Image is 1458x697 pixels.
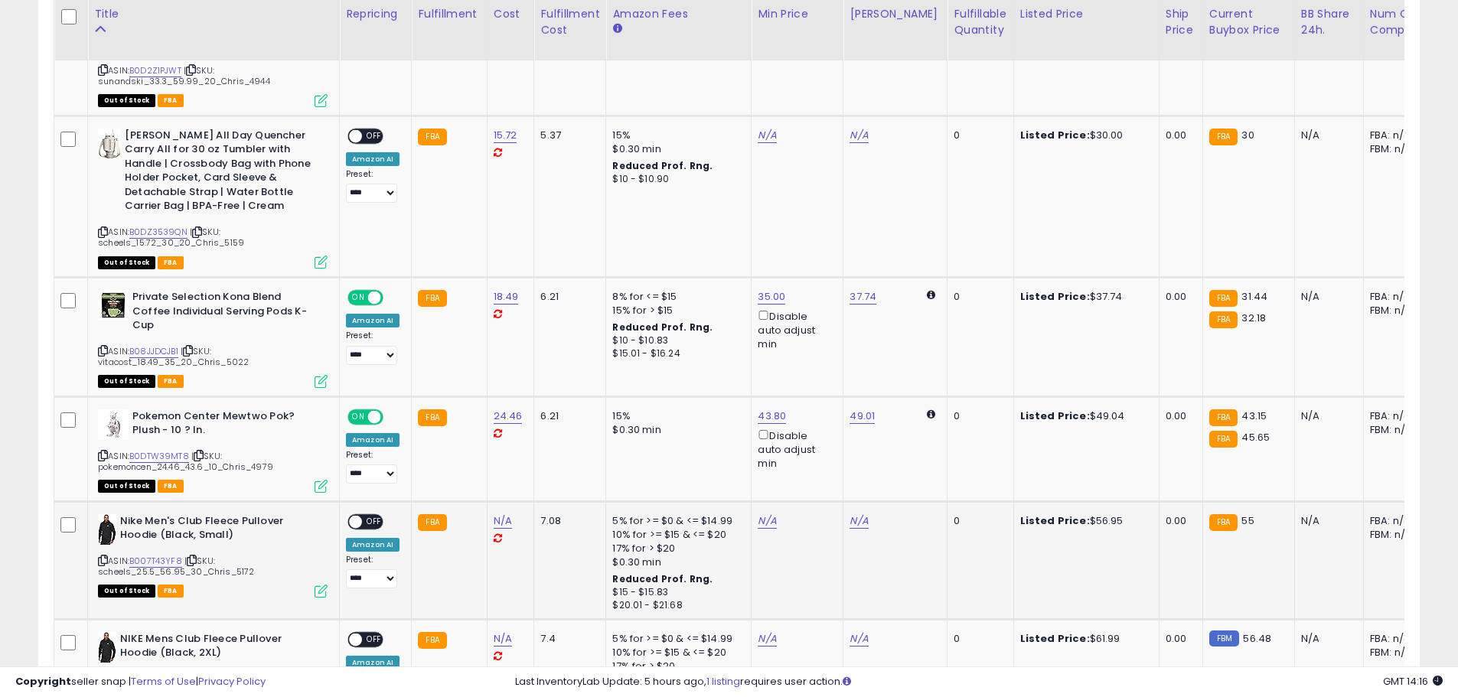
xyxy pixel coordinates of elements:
img: 412lawGP+LL._SL40_.jpg [98,129,121,159]
b: Listed Price: [1020,513,1090,528]
span: All listings that are currently out of stock and unavailable for purchase on Amazon [98,480,155,493]
a: 35.00 [758,289,785,305]
a: N/A [758,631,776,647]
b: Listed Price: [1020,128,1090,142]
div: 15% [612,129,739,142]
div: [PERSON_NAME] [850,6,941,22]
div: 7.4 [540,632,594,646]
small: Amazon Fees. [612,22,621,36]
small: FBA [418,514,446,531]
div: FBM: n/a [1370,142,1420,156]
div: $49.04 [1020,409,1147,423]
div: 0.00 [1166,632,1191,646]
strong: Copyright [15,674,71,689]
div: 0.00 [1166,290,1191,304]
a: 43.80 [758,409,786,424]
div: 5% for >= $0 & <= $14.99 [612,632,739,646]
div: ASIN: [98,514,328,596]
div: Ship Price [1166,6,1196,38]
div: 0 [954,632,1001,646]
div: Repricing [346,6,405,22]
div: N/A [1301,129,1352,142]
span: 45.65 [1241,430,1270,445]
span: ON [349,292,368,305]
div: $0.30 min [612,555,739,569]
div: $30.00 [1020,129,1147,142]
small: FBA [1209,311,1238,328]
div: 0 [954,409,1001,423]
b: Nike Men's Club Fleece Pullover Hoodie (Black, Small) [120,514,306,546]
span: OFF [381,292,406,305]
div: Preset: [346,555,400,589]
div: 0 [954,129,1001,142]
small: FBA [1209,129,1238,145]
b: Listed Price: [1020,409,1090,423]
b: [PERSON_NAME] All Day Quencher Carry All for 30 oz Tumbler with Handle | Crossbody Bag with Phone... [125,129,311,217]
div: 10% for >= $15 & <= $20 [612,646,739,660]
small: FBA [1209,514,1238,531]
div: Amazon AI [346,433,400,447]
span: 43.15 [1241,409,1267,423]
a: N/A [758,513,776,529]
div: $10 - $10.90 [612,173,739,186]
i: Calculated using Dynamic Max Price. [927,409,935,419]
div: Fulfillable Quantity [954,6,1006,38]
div: Min Price [758,6,837,22]
b: Reduced Prof. Rng. [612,159,713,172]
div: 0.00 [1166,129,1191,142]
span: OFF [362,515,387,528]
span: | SKU: pokemoncen_24.46_43.6_10_Chris_4979 [98,450,273,473]
div: 17% for > $20 [612,542,739,555]
div: ASIN: [98,129,328,267]
div: Preset: [346,331,400,365]
div: 8% for <= $15 [612,290,739,304]
a: B0DZ3539QN [129,226,188,239]
a: 1 listing [706,674,740,689]
span: All listings that are currently out of stock and unavailable for purchase on Amazon [98,94,155,107]
div: Preset: [346,169,400,204]
a: 18.49 [494,289,519,305]
div: Amazon AI [346,314,400,327]
a: 15.72 [494,128,517,143]
div: $20.01 - $21.68 [612,599,739,612]
span: OFF [381,410,406,423]
small: FBA [1209,409,1238,426]
div: ASIN: [98,290,328,386]
span: | SKU: scheels_15.72_30_20_Chris_5159 [98,226,244,249]
div: Last InventoryLab Update: 5 hours ago, requires user action. [515,675,1443,689]
b: Reduced Prof. Rng. [612,321,713,334]
div: FBA: n/a [1370,514,1420,528]
div: FBA: n/a [1370,632,1420,646]
span: FBA [158,480,184,493]
a: 24.46 [494,409,523,424]
img: 31cPJd0J2EL._SL40_.jpg [98,632,116,663]
a: 49.01 [850,409,875,424]
div: FBM: n/a [1370,304,1420,318]
small: FBA [1209,290,1238,307]
a: Terms of Use [131,674,196,689]
div: $0.30 min [612,423,739,437]
small: FBA [418,409,446,426]
a: B0D2Z1PJWT [129,64,181,77]
span: OFF [362,633,387,646]
span: 31.44 [1241,289,1267,304]
span: 30 [1241,128,1254,142]
small: FBM [1209,630,1239,647]
img: 51E248OAXQL._SL40_.jpg [98,290,129,321]
div: Current Buybox Price [1209,6,1288,38]
div: 10% for >= $15 & <= $20 [612,528,739,542]
span: ON [349,410,368,423]
div: 6.21 [540,409,594,423]
div: Fulfillment [418,6,480,22]
a: N/A [494,631,512,647]
div: Amazon Fees [612,6,745,22]
a: B0DTW39MT8 [129,450,189,463]
div: Disable auto adjust min [758,308,831,352]
div: 0.00 [1166,409,1191,423]
div: FBM: n/a [1370,646,1420,660]
div: Num of Comp. [1370,6,1426,38]
a: N/A [494,513,512,529]
div: BB Share 24h. [1301,6,1357,38]
div: Preset: [346,450,400,484]
span: FBA [158,585,184,598]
